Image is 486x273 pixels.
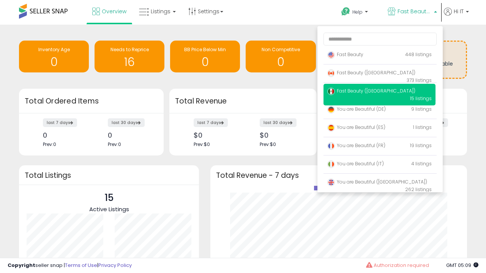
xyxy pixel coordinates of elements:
[194,131,237,139] div: $0
[327,124,335,132] img: spain.png
[43,131,85,139] div: 0
[405,51,432,58] span: 448 listings
[444,8,469,25] a: Hi IT
[341,7,350,16] i: Get Help
[110,46,149,53] span: Needs to Reprice
[327,69,415,76] span: Fast Beauty ([GEOGRAPHIC_DATA])
[8,262,35,269] strong: Copyright
[23,56,85,68] h1: 0
[89,205,129,213] span: Active Listings
[65,262,97,269] a: Terms of Use
[194,118,228,127] label: last 7 days
[108,141,121,147] span: Prev: 0
[410,142,432,149] span: 19 listings
[43,118,77,127] label: last 7 days
[38,46,70,53] span: Inventory Age
[89,191,129,205] p: 15
[398,8,432,15] span: Fast Beauty ([GEOGRAPHIC_DATA])
[327,142,385,149] span: You are Beautiful (FR)
[249,56,312,68] h1: 0
[327,179,427,185] span: You are Beautiful ([GEOGRAPHIC_DATA])
[174,56,236,68] h1: 0
[216,173,461,178] h3: Total Revenue - 7 days
[98,56,161,68] h1: 16
[446,262,478,269] span: 2025-08-17 05:09 GMT
[327,69,335,77] img: canada.png
[108,131,150,139] div: 0
[194,141,210,147] span: Prev: $0
[260,141,276,147] span: Prev: $0
[260,118,297,127] label: last 30 days
[170,41,240,72] a: BB Price Below Min 0
[98,262,132,269] a: Privacy Policy
[327,160,335,168] img: italy.png
[335,1,381,25] a: Help
[262,46,300,53] span: Non Competitive
[327,124,385,130] span: You are Beautiful (ES)
[327,179,335,186] img: uk.png
[327,88,415,94] span: Fast Beauty ([GEOGRAPHIC_DATA])
[184,46,226,53] span: BB Price Below Min
[405,186,432,193] span: 262 listings
[327,106,335,113] img: germany.png
[454,8,464,15] span: Hi IT
[411,106,432,112] span: 9 listings
[410,95,432,102] span: 15 listings
[352,9,363,15] span: Help
[43,141,56,147] span: Prev: 0
[260,131,303,139] div: $0
[407,77,432,83] span: 373 listings
[413,124,432,130] span: 1 listings
[327,106,386,112] span: You are Beautiful (DE)
[327,142,335,150] img: france.png
[102,8,126,15] span: Overview
[327,160,384,167] span: You are Beautiful (IT)
[25,173,193,178] h3: Total Listings
[19,41,89,72] a: Inventory Age 0
[8,262,132,269] div: seller snap | |
[327,51,335,59] img: usa.png
[411,160,432,167] span: 4 listings
[95,41,164,72] a: Needs to Reprice 16
[175,96,311,107] h3: Total Revenue
[151,8,170,15] span: Listings
[327,51,363,58] span: Fast Beauty
[327,88,335,95] img: mexico.png
[108,118,145,127] label: last 30 days
[25,96,158,107] h3: Total Ordered Items
[246,41,316,72] a: Non Competitive 0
